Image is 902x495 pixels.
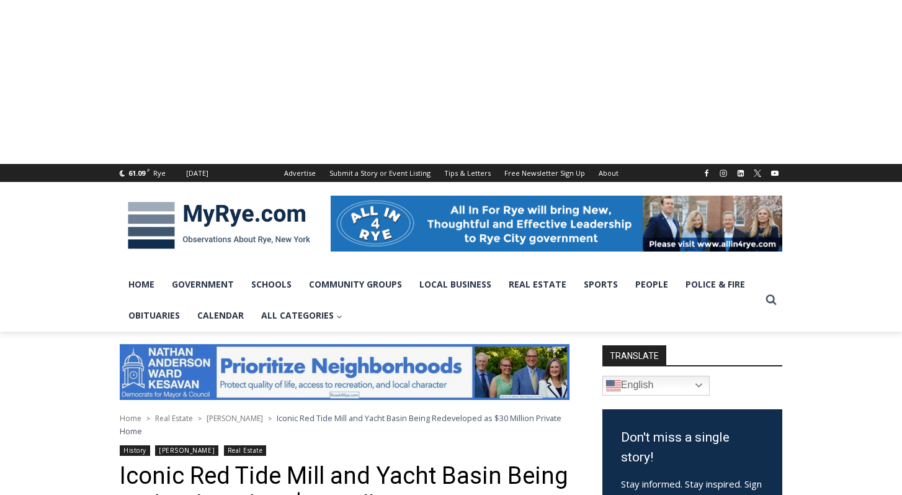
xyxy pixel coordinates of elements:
[120,412,561,436] span: Iconic Red Tide Mill and Yacht Basin Being Redeveloped as $30 Million Private Home
[500,269,575,300] a: Real Estate
[699,166,714,181] a: Facebook
[120,300,189,331] a: Obituaries
[120,269,760,332] nav: Primary Navigation
[602,345,666,365] strong: TRANSLATE
[120,269,163,300] a: Home
[300,269,411,300] a: Community Groups
[606,378,621,393] img: en
[750,166,765,181] a: X
[277,164,625,182] nav: Secondary Navigation
[147,166,150,173] span: F
[411,269,500,300] a: Local Business
[120,445,150,456] a: History
[128,168,145,178] span: 61.09
[186,168,208,179] div: [DATE]
[155,413,193,424] a: Real Estate
[120,413,141,424] a: Home
[437,164,498,182] a: Tips & Letters
[716,166,731,181] a: Instagram
[323,164,437,182] a: Submit a Story or Event Listing
[733,166,748,181] a: Linkedin
[331,196,782,252] img: All in for Rye
[207,413,263,424] a: [PERSON_NAME]
[189,300,252,331] a: Calendar
[261,309,342,322] span: All Categories
[120,193,318,258] img: MyRye.com
[198,414,202,423] span: >
[252,300,351,331] a: All Categories
[163,269,243,300] a: Government
[767,166,782,181] a: YouTube
[575,269,627,300] a: Sports
[268,414,272,423] span: >
[155,445,218,456] a: [PERSON_NAME]
[677,269,754,300] a: Police & Fire
[224,445,267,456] a: Real Estate
[592,164,625,182] a: About
[153,168,166,179] div: Rye
[243,269,300,300] a: Schools
[627,269,677,300] a: People
[621,428,764,467] h3: Don't miss a single story!
[602,376,710,396] a: English
[277,164,323,182] a: Advertise
[498,164,592,182] a: Free Newsletter Sign Up
[760,289,782,311] button: View Search Form
[120,412,569,437] nav: Breadcrumbs
[146,414,150,423] span: >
